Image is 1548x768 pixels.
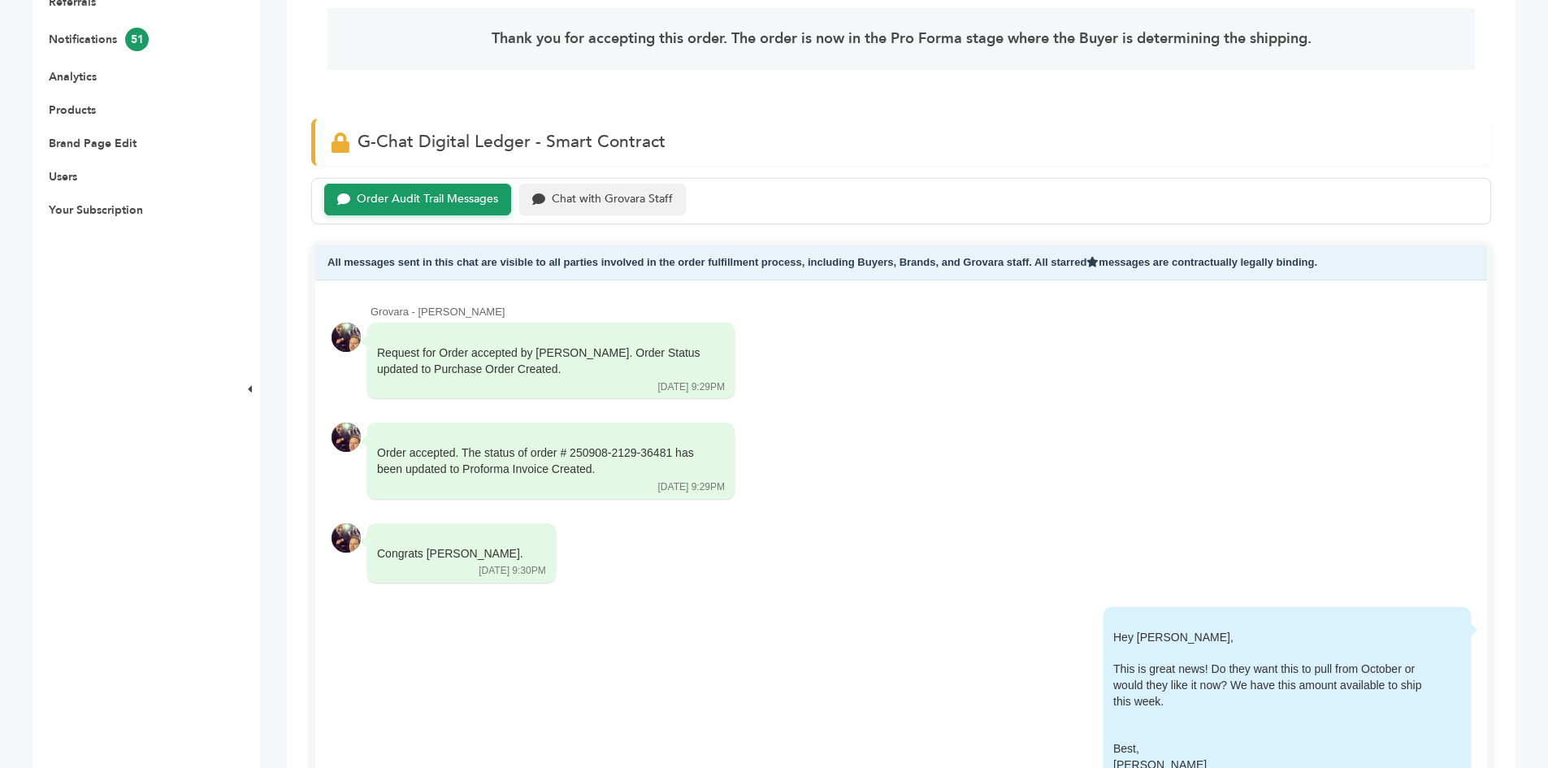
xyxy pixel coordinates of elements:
a: Your Subscription [49,202,143,218]
div: All messages sent in this chat are visible to all parties involved in the order fulfillment proce... [315,245,1487,281]
span: G-Chat Digital Ledger - Smart Contract [358,130,666,154]
a: Products [49,102,96,118]
div: [DATE] 9:29PM [658,480,725,494]
div: [DATE] 9:30PM [479,564,545,578]
a: Analytics [49,69,97,85]
div: Chat with Grovara Staff [552,193,673,206]
div: Order Audit Trail Messages [357,193,498,206]
div: Congrats [PERSON_NAME]. [377,546,523,562]
div: Grovara - [PERSON_NAME] [371,305,1471,319]
div: Thank you for accepting this order. The order is now in the Pro Forma stage where the Buyer is de... [327,8,1475,70]
a: Notifications51 [49,32,149,47]
span: 51 [125,28,149,51]
a: Users [49,169,77,184]
div: Best, [1113,741,1438,757]
div: [DATE] 9:29PM [658,380,725,394]
div: Request for Order accepted by [PERSON_NAME]. Order Status updated to Purchase Order Created. [377,345,702,377]
div: Order accepted. The status of order # 250908-2129-36481 has been updated to Proforma Invoice Crea... [377,445,702,477]
a: Brand Page Edit [49,136,137,151]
